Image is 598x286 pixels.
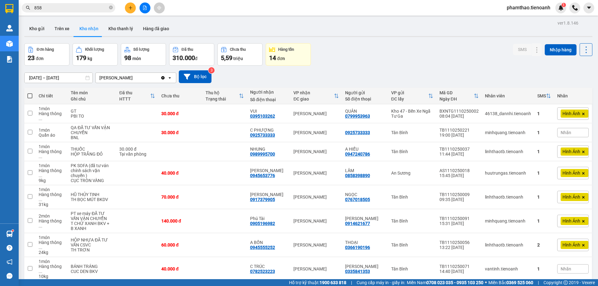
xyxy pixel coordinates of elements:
button: Hàng đã giao [138,21,174,36]
span: đ [195,56,197,61]
div: TB1110250056 [439,240,479,245]
div: Nhân viên [485,93,531,98]
div: PBI TO [71,114,113,119]
div: 0799953963 [345,114,370,119]
div: 0917379905 [250,197,275,202]
div: 08:04 [DATE] [439,114,479,119]
div: THOẠI [345,240,385,245]
div: Tân Bình [391,266,433,271]
div: Nhãn [557,93,589,98]
div: 1 [537,171,551,176]
div: TB1110250221 [439,128,479,133]
th: Toggle SortBy [202,88,247,104]
span: 179 [76,54,86,62]
div: C PHƯỢNG [250,128,287,133]
div: minhquang.tienoanh [485,130,531,135]
span: | [538,279,539,286]
div: Tân Bình [391,149,433,154]
div: QUÂN [345,109,385,114]
span: đơn [277,56,285,61]
span: Hình Ảnh [562,194,580,200]
div: HỘP TRẮNG ĐỎ [71,152,113,157]
button: Đã thu310.000đ [169,43,214,66]
div: 1 món [39,144,64,149]
div: 24 kg [39,250,64,255]
div: ĐC lấy [391,96,428,101]
div: minhquang.tienoanh [485,218,531,223]
span: ... [39,116,42,121]
div: Hùng Tâm Vương [345,216,385,221]
span: 98 [124,54,131,62]
div: [PERSON_NAME] [293,266,339,271]
div: BÁNH TRÁNG [71,264,113,269]
div: PK SOFA (đã tư ván chính sách vận chuyển ) [71,163,113,178]
div: 19:00 [DATE] [439,133,479,138]
div: 0366190196 [345,245,370,250]
img: phone-icon [572,5,578,11]
div: Hàng thông thường [39,168,64,178]
div: 30.000 đ [161,111,199,116]
div: PT xe máy ĐÃ TƯ VẤN VẬN CHUYỂN [71,211,113,221]
div: 0947240786 [345,152,370,157]
div: [PERSON_NAME] [293,130,339,135]
span: message [7,273,12,279]
div: Quần áo [39,133,64,138]
div: 1 món [39,163,64,168]
button: Số lượng98món [121,43,166,66]
div: THUỐC [71,147,113,152]
div: 11:44 [DATE] [439,152,479,157]
div: VP nhận [293,90,334,95]
div: linhthaotb.tienoanh [485,195,531,199]
div: NGỌC [345,192,385,197]
svg: Clear value [160,75,165,80]
span: Miền Nam [407,279,483,286]
div: 0925733333 [250,133,275,138]
span: caret-down [586,5,592,11]
div: Số điện thoại [345,96,385,101]
button: Kho thanh lý [103,21,138,36]
div: CUC DEN BKV [71,269,113,274]
span: phamthao.tienoanh [502,4,555,12]
div: ver 1.8.146 [558,20,578,26]
div: 140.000 đ [161,218,199,223]
div: Đơn hàng [37,47,54,52]
div: 9 kg [39,178,64,183]
div: ĐC giao [293,96,334,101]
sup: 1 [562,3,566,7]
span: Hình Ảnh [562,242,580,248]
div: TB1110250071 [439,264,479,269]
div: Chi tiết [39,93,64,98]
div: Chưa thu [161,93,199,98]
img: warehouse-icon [6,40,13,47]
div: Tân Bình [391,195,433,199]
div: 09:35 [DATE] [439,197,479,202]
div: T CHỮ XANH BKV + B XANH [71,221,113,231]
div: 10 kg [39,274,64,279]
div: 40.000 đ [161,266,199,271]
span: Nhãn [561,266,571,271]
div: 15:31 [DATE] [439,221,479,226]
th: Toggle SortBy [290,88,342,104]
div: 15:45 [DATE] [439,173,479,178]
div: Người nhận [250,90,287,95]
div: huutrungas.tienoanh [485,171,531,176]
div: vantinh.tienoanh [485,266,531,271]
div: 0395103262 [250,114,275,119]
div: Hàng tồn [278,47,294,52]
div: 0858398890 [345,173,370,178]
div: 40.000 đ [161,171,199,176]
div: Hàng thông thường [39,111,64,121]
div: Đã thu [119,90,150,95]
th: Toggle SortBy [534,88,554,104]
div: Người gửi [345,90,385,95]
div: 0925733333 [345,130,370,135]
sup: 1 [12,230,14,232]
div: [PERSON_NAME] [99,75,133,81]
img: icon-new-feature [558,5,564,11]
div: 1 [537,149,551,154]
span: plus [128,6,133,10]
div: 0782523223 [250,269,275,274]
span: 1 [562,3,565,7]
div: C TRÚC [250,264,287,269]
span: đơn [36,56,44,61]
